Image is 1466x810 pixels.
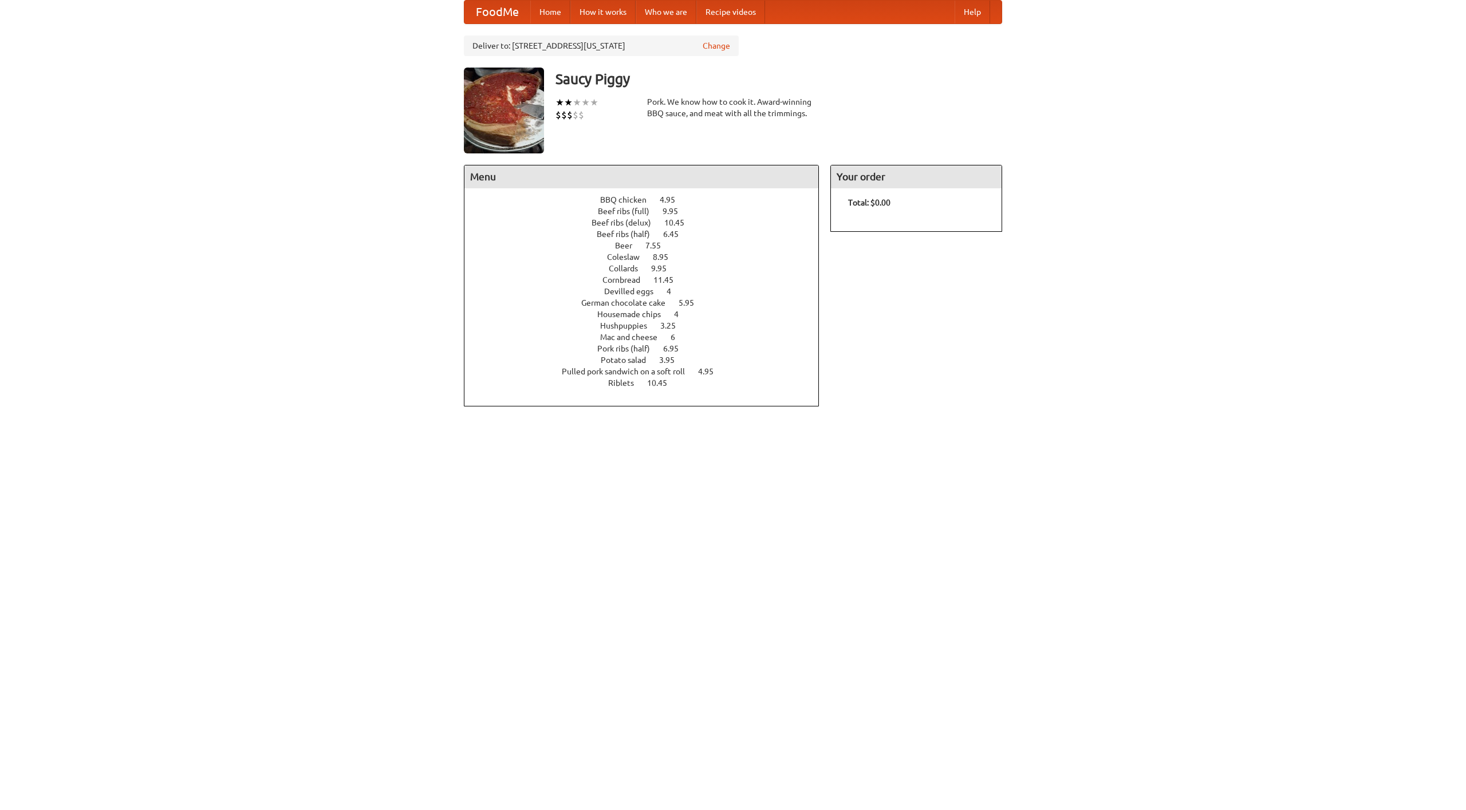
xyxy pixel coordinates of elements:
a: How it works [570,1,636,23]
span: Hushpuppies [600,321,659,330]
span: 6.45 [663,230,690,239]
li: $ [573,109,578,121]
a: Coleslaw 8.95 [607,252,689,262]
a: Beef ribs (full) 9.95 [598,207,699,216]
span: Beer [615,241,644,250]
a: Help [955,1,990,23]
span: 10.45 [664,218,696,227]
li: ★ [555,96,564,109]
span: 10.45 [647,378,679,388]
a: Housemade chips 4 [597,310,700,319]
span: 8.95 [653,252,680,262]
span: Potato salad [601,355,657,365]
a: Hushpuppies 3.25 [600,321,697,330]
h4: Menu [464,165,818,188]
b: Total: $0.00 [848,198,890,207]
a: Cornbread 11.45 [602,275,695,285]
span: Beef ribs (half) [597,230,661,239]
span: BBQ chicken [600,195,658,204]
a: Beer 7.55 [615,241,682,250]
a: Who we are [636,1,696,23]
li: $ [567,109,573,121]
span: 4 [674,310,690,319]
span: 9.95 [663,207,689,216]
span: Pork ribs (half) [597,344,661,353]
span: Coleslaw [607,252,651,262]
a: Riblets 10.45 [608,378,688,388]
li: ★ [573,96,581,109]
a: FoodMe [464,1,530,23]
span: Collards [609,264,649,273]
span: 3.25 [660,321,687,330]
a: German chocolate cake 5.95 [581,298,715,307]
li: ★ [581,96,590,109]
span: 9.95 [651,264,678,273]
div: Pork. We know how to cook it. Award-winning BBQ sauce, and meat with all the trimmings. [647,96,819,119]
span: Housemade chips [597,310,672,319]
a: Mac and cheese 6 [600,333,696,342]
a: Beef ribs (half) 6.45 [597,230,700,239]
div: Deliver to: [STREET_ADDRESS][US_STATE] [464,35,739,56]
li: $ [561,109,567,121]
span: 6.95 [663,344,690,353]
a: Home [530,1,570,23]
h3: Saucy Piggy [555,68,1002,90]
span: 7.55 [645,241,672,250]
li: ★ [590,96,598,109]
span: 6 [671,333,687,342]
a: Pulled pork sandwich on a soft roll 4.95 [562,367,735,376]
span: 5.95 [679,298,706,307]
a: Pork ribs (half) 6.95 [597,344,700,353]
span: 4.95 [698,367,725,376]
span: Mac and cheese [600,333,669,342]
a: Recipe videos [696,1,765,23]
span: Devilled eggs [604,287,665,296]
a: Beef ribs (delux) 10.45 [592,218,706,227]
span: Pulled pork sandwich on a soft roll [562,367,696,376]
span: 4.95 [660,195,687,204]
span: German chocolate cake [581,298,677,307]
img: angular.jpg [464,68,544,153]
a: Potato salad 3.95 [601,355,696,365]
a: Collards 9.95 [609,264,688,273]
a: Change [703,40,730,52]
span: Riblets [608,378,645,388]
li: ★ [564,96,573,109]
a: BBQ chicken 4.95 [600,195,696,204]
span: 4 [667,287,683,296]
h4: Your order [831,165,1002,188]
a: Devilled eggs 4 [604,287,692,296]
span: Beef ribs (delux) [592,218,663,227]
span: Beef ribs (full) [598,207,661,216]
li: $ [555,109,561,121]
span: Cornbread [602,275,652,285]
li: $ [578,109,584,121]
span: 11.45 [653,275,685,285]
span: 3.95 [659,355,686,365]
